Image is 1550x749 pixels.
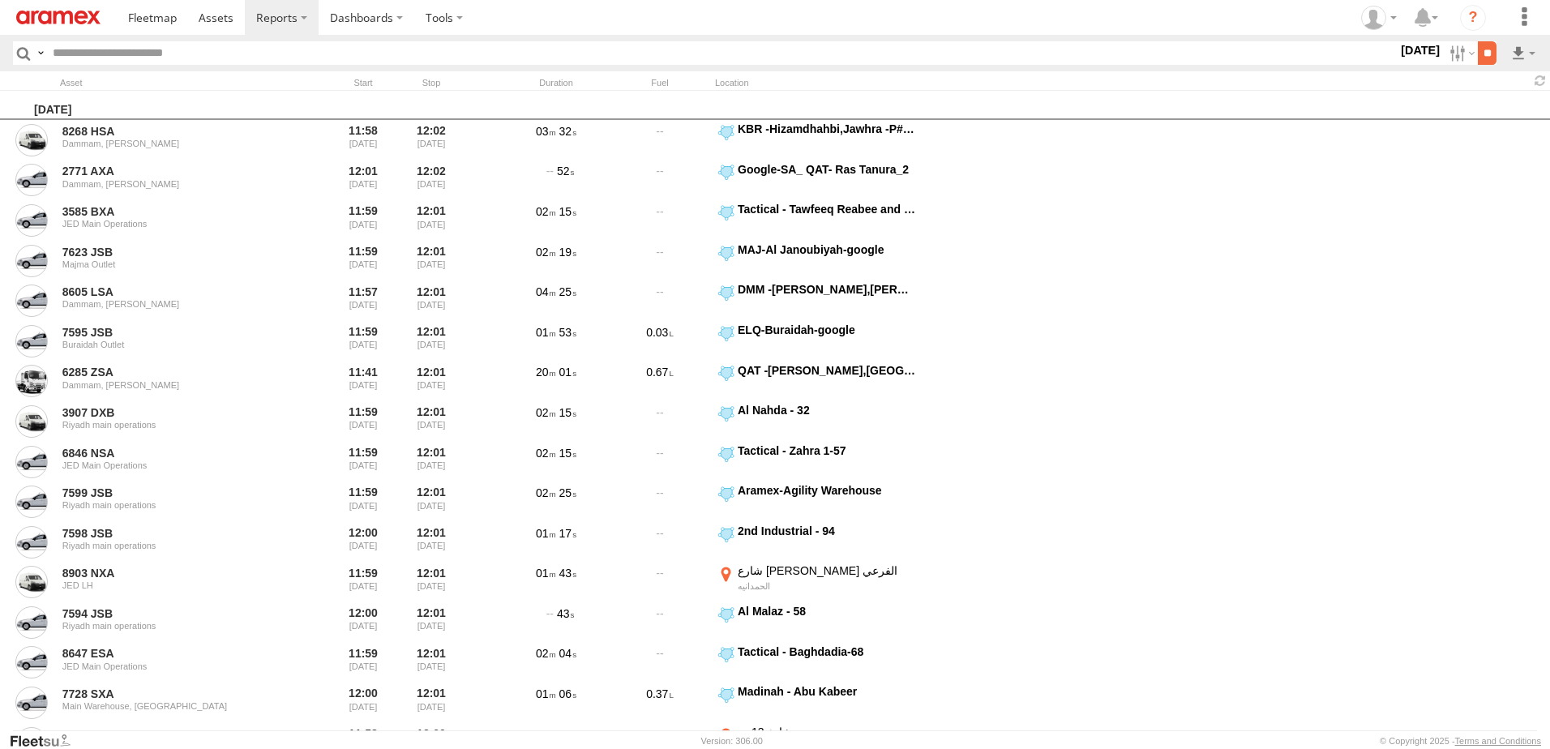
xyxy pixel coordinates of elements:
[715,323,918,360] label: Click to View Event Location
[715,282,918,319] label: Click to View Event Location
[400,282,462,319] div: 12:01 [DATE]
[738,604,915,618] div: Al Malaz - 58
[400,242,462,280] div: 12:01 [DATE]
[1380,736,1541,746] div: © Copyright 2025 -
[559,406,576,419] span: 15
[332,563,394,601] div: Entered prior to selected date range
[715,524,918,561] label: Click to View Event Location
[62,325,285,340] a: 7595 JSB
[1460,5,1486,31] i: ?
[62,661,285,671] div: JED Main Operations
[62,646,285,661] a: 8647 ESA
[1355,6,1402,30] div: Fatimah Alqatari
[715,162,918,199] label: Click to View Event Location
[715,403,918,440] label: Click to View Event Location
[62,606,285,621] a: 7594 JSB
[559,326,576,339] span: 53
[62,486,285,500] a: 7599 JSB
[559,366,576,379] span: 01
[332,363,394,400] div: Entered prior to selected date range
[536,366,556,379] span: 20
[536,486,556,499] span: 02
[715,363,918,400] label: Click to View Event Location
[559,486,576,499] span: 25
[738,323,915,337] div: ELQ-Buraidah-google
[536,728,556,741] span: 02
[738,524,915,538] div: 2nd Industrial - 94
[62,500,285,510] div: Riyadh main operations
[400,202,462,239] div: 12:01 [DATE]
[715,122,918,159] label: Click to View Event Location
[738,202,915,216] div: Tactical - Tawfeeq Reabee and Samer-30
[400,122,462,159] div: 12:02 [DATE]
[715,604,918,641] label: Click to View Event Location
[715,563,918,601] label: Click to View Event Location
[400,162,462,199] div: 12:02 [DATE]
[62,541,285,550] div: Riyadh main operations
[332,644,394,682] div: Entered prior to selected date range
[715,202,918,239] label: Click to View Event Location
[715,483,918,520] label: Click to View Event Location
[332,443,394,481] div: Entered prior to selected date range
[559,647,576,660] span: 04
[62,380,285,390] div: Dammam, [PERSON_NAME]
[738,684,915,699] div: Madinah - Abu Kabeer
[62,566,285,580] a: 8903 NXA
[62,219,285,229] div: JED Main Operations
[559,728,576,741] span: 15
[715,443,918,481] label: Click to View Event Location
[62,526,285,541] a: 7598 JSB
[62,285,285,299] a: 8605 LSA
[62,701,285,711] div: Main Warehouse, [GEOGRAPHIC_DATA]
[559,687,576,700] span: 06
[332,162,394,199] div: Entered prior to selected date range
[536,326,556,339] span: 01
[559,285,576,298] span: 25
[1455,736,1541,746] a: Terms and Conditions
[332,604,394,641] div: Entered prior to selected date range
[62,727,285,742] a: 8920 NXA
[738,242,915,257] div: MAJ-Al Janoubiyah-google
[559,205,576,218] span: 15
[62,259,285,269] div: Majma Outlet
[536,205,556,218] span: 02
[738,162,915,177] div: Google-SA_ QAT- Ras Tanura_2
[557,607,574,620] span: 43
[332,483,394,520] div: Entered prior to selected date range
[62,365,285,379] a: 6285 ZSA
[557,165,574,178] span: 52
[536,285,556,298] span: 04
[9,733,83,749] a: Visit our Website
[559,567,576,580] span: 43
[62,446,285,460] a: 6846 NSA
[62,687,285,701] a: 7728 SXA
[738,644,915,659] div: Tactical - Baghdadia-68
[332,202,394,239] div: Entered prior to selected date range
[332,403,394,440] div: Entered prior to selected date range
[400,323,462,360] div: 12:01 [DATE]
[536,125,556,138] span: 03
[332,524,394,561] div: Entered prior to selected date range
[701,736,763,746] div: Version: 306.00
[738,563,915,578] div: شارع [PERSON_NAME] الفرعي
[738,403,915,417] div: Al Nahda - 32
[536,647,556,660] span: 02
[611,684,709,721] div: 0.37
[400,443,462,481] div: 12:01 [DATE]
[332,242,394,280] div: Entered prior to selected date range
[16,11,101,24] img: aramex-logo.svg
[332,684,394,721] div: Entered prior to selected date range
[400,524,462,561] div: 12:01 [DATE]
[536,567,556,580] span: 01
[738,443,915,458] div: Tactical - Zahra 1-57
[738,725,915,739] div: شارع 13 ب
[400,563,462,601] div: 12:01 [DATE]
[62,204,285,219] a: 3585 BXA
[62,299,285,309] div: Dammam, [PERSON_NAME]
[715,644,918,682] label: Click to View Event Location
[536,406,556,419] span: 02
[738,580,915,592] div: الحمدانيه
[738,122,915,136] div: KBR -Hizamdhahbi,Jawhra -P# 33
[1509,41,1537,65] label: Export results as...
[400,604,462,641] div: 12:01 [DATE]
